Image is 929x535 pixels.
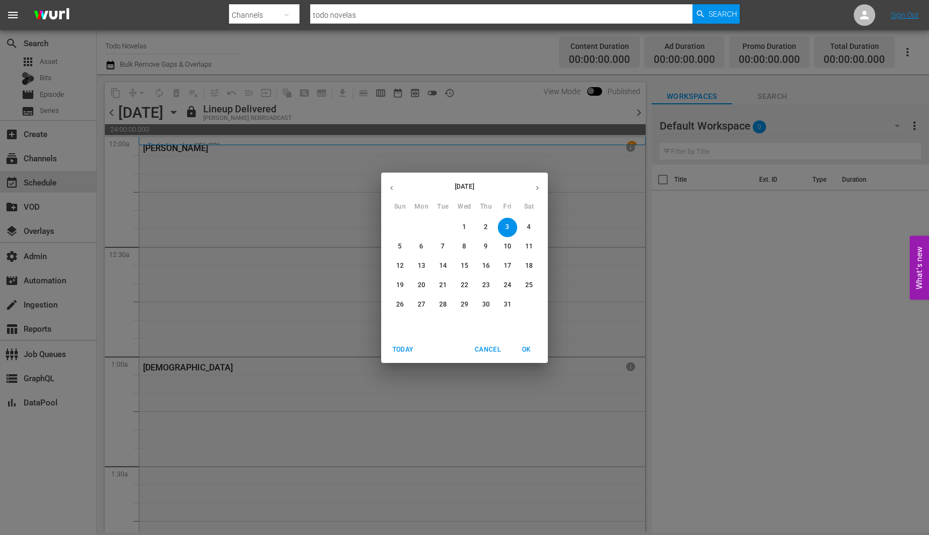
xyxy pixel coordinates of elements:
p: 12 [396,261,404,270]
button: 10 [498,237,517,256]
p: [DATE] [402,182,527,191]
span: Fri [498,202,517,212]
button: 15 [455,256,474,276]
p: 15 [461,261,468,270]
p: 24 [504,281,511,290]
p: 7 [441,242,445,251]
p: 10 [504,242,511,251]
button: 5 [390,237,410,256]
p: 21 [439,281,447,290]
button: 7 [433,237,453,256]
button: 19 [390,276,410,295]
p: 18 [525,261,533,270]
img: ans4CAIJ8jUAAAAAAAAAAAAAAAAAAAAAAAAgQb4GAAAAAAAAAAAAAAAAAAAAAAAAJMjXAAAAAAAAAAAAAAAAAAAAAAAAgAT5G... [26,3,77,28]
button: 9 [476,237,496,256]
p: 20 [418,281,425,290]
p: 25 [525,281,533,290]
button: 14 [433,256,453,276]
button: Open Feedback Widget [910,236,929,299]
button: 29 [455,295,474,315]
span: Today [390,344,416,355]
p: 3 [505,223,509,232]
a: Sign Out [891,11,919,19]
p: 9 [484,242,488,251]
button: 17 [498,256,517,276]
button: 28 [433,295,453,315]
span: OK [513,344,539,355]
button: 27 [412,295,431,315]
button: 24 [498,276,517,295]
button: 2 [476,218,496,237]
p: 11 [525,242,533,251]
p: 19 [396,281,404,290]
p: 31 [504,300,511,309]
p: 5 [398,242,402,251]
button: Today [385,341,420,359]
p: 2 [484,223,488,232]
p: 29 [461,300,468,309]
button: 23 [476,276,496,295]
span: Tue [433,202,453,212]
button: 16 [476,256,496,276]
span: Thu [476,202,496,212]
p: 1 [462,223,466,232]
p: 17 [504,261,511,270]
p: 30 [482,300,490,309]
button: 21 [433,276,453,295]
p: 23 [482,281,490,290]
button: 13 [412,256,431,276]
button: 11 [519,237,539,256]
span: Sat [519,202,539,212]
p: 14 [439,261,447,270]
button: 6 [412,237,431,256]
p: 22 [461,281,468,290]
button: Cancel [470,341,505,359]
button: 12 [390,256,410,276]
p: 26 [396,300,404,309]
span: Cancel [475,344,501,355]
button: 31 [498,295,517,315]
button: 1 [455,218,474,237]
button: 3 [498,218,517,237]
span: Sun [390,202,410,212]
button: 30 [476,295,496,315]
button: 4 [519,218,539,237]
p: 27 [418,300,425,309]
span: Wed [455,202,474,212]
span: menu [6,9,19,22]
button: 18 [519,256,539,276]
button: 26 [390,295,410,315]
span: Search [709,4,737,24]
button: 20 [412,276,431,295]
span: Mon [412,202,431,212]
p: 8 [462,242,466,251]
button: 8 [455,237,474,256]
p: 6 [419,242,423,251]
button: 22 [455,276,474,295]
p: 28 [439,300,447,309]
p: 13 [418,261,425,270]
p: 16 [482,261,490,270]
button: OK [509,341,544,359]
p: 4 [527,223,531,232]
button: 25 [519,276,539,295]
